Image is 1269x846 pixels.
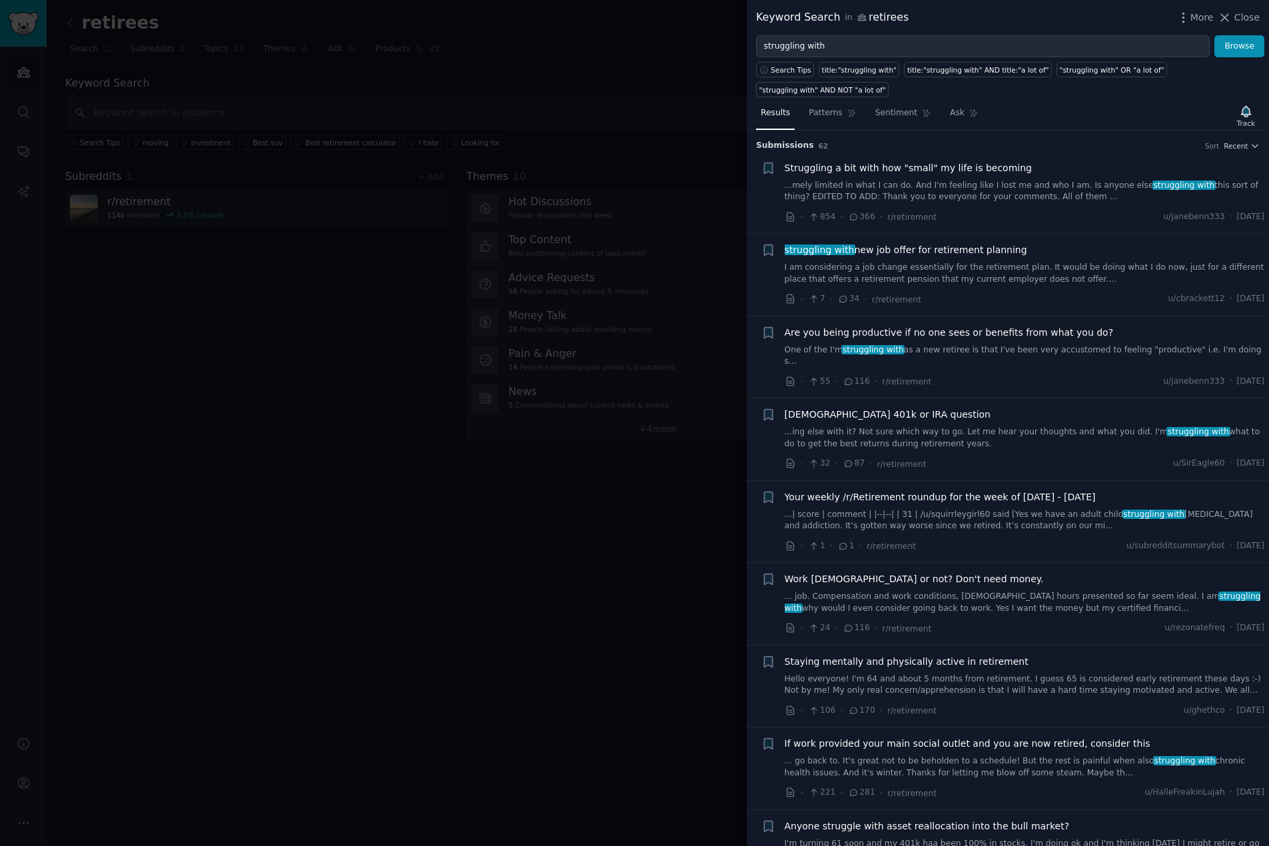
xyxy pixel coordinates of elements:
[785,326,1114,340] a: Are you being productive if no one sees or benefits from what you do?
[880,703,883,717] span: ·
[1168,293,1225,305] span: u/cbrackett12
[801,786,803,800] span: ·
[1205,141,1220,151] div: Sort
[822,65,897,75] div: title:"struggling with"
[801,292,803,306] span: ·
[880,786,883,800] span: ·
[848,705,875,717] span: 170
[785,243,1027,257] span: new job offer for retirement planning
[785,262,1265,285] a: I am considering a job change essentially for the retirement plan. It would be doing what I do no...
[1057,62,1167,77] a: "struggling with" OR "a lot of"
[785,161,1032,175] a: Struggling a bit with how "small" my life is becoming
[875,107,917,119] span: Sentiment
[808,293,825,305] span: 7
[867,542,916,551] span: r/retirement
[756,140,814,152] span: Submission s
[887,789,937,798] span: r/retirement
[785,755,1265,779] a: ... go back to. It's great not to be beholden to a schedule! But the rest is painful when alsostr...
[1237,211,1264,223] span: [DATE]
[1144,787,1224,799] span: u/HalleFreakinLujah
[1173,458,1225,470] span: u/SirEagle60
[1153,756,1216,765] span: struggling with
[1237,540,1264,552] span: [DATE]
[808,211,835,223] span: 854
[835,457,838,471] span: ·
[801,457,803,471] span: ·
[785,737,1150,751] a: If work provided your main social outlet and you are now retired, consider this
[1176,11,1214,25] button: More
[837,540,854,552] span: 1
[1232,102,1260,130] button: Track
[801,703,803,717] span: ·
[785,591,1265,614] a: ... job. Compensation and work conditions, [DEMOGRAPHIC_DATA] hours presented so far seem ideal. ...
[1184,705,1225,717] span: u/ghethco
[945,103,983,130] a: Ask
[808,376,830,388] span: 55
[819,142,829,150] span: 62
[785,490,1096,504] a: Your weekly /r/Retirement roundup for the week of [DATE] - [DATE]
[875,374,877,388] span: ·
[1218,11,1260,25] button: Close
[801,622,803,635] span: ·
[830,292,833,306] span: ·
[756,103,795,130] a: Results
[761,107,790,119] span: Results
[843,458,865,470] span: 87
[1230,458,1232,470] span: ·
[756,82,889,97] a: "struggling with" AND NOT "a lot of"
[808,540,825,552] span: 1
[809,107,842,119] span: Patterns
[804,103,861,130] a: Patterns
[1163,211,1224,223] span: u/janebenn333
[785,344,1265,368] a: One of the I'mstruggling withas a new retiree is that I've been very accustomed to feeling "produ...
[808,458,830,470] span: 32
[1152,181,1216,190] span: struggling with
[1230,211,1232,223] span: ·
[904,62,1052,77] a: title:"struggling with" AND title:"a lot of"
[1165,622,1225,634] span: u/rezonatefreq
[835,374,838,388] span: ·
[848,211,875,223] span: 366
[808,622,830,634] span: 24
[845,12,852,24] span: in
[756,9,909,26] div: Keyword Search retirees
[785,243,1027,257] a: struggling withnew job offer for retirement planning
[1230,376,1232,388] span: ·
[1230,622,1232,634] span: ·
[801,374,803,388] span: ·
[859,539,862,553] span: ·
[785,819,1070,833] a: Anyone struggle with asset reallocation into the bull market?
[801,210,803,224] span: ·
[1234,11,1260,25] span: Close
[785,180,1265,203] a: ...mely limited in what I can do. And I'm feeling like I lost me and who I am. Is anyone elsestru...
[1237,705,1264,717] span: [DATE]
[785,655,1029,669] a: Staying mentally and physically active in retirement
[1230,787,1232,799] span: ·
[837,293,859,305] span: 34
[819,62,899,77] a: title:"struggling with"
[877,460,927,469] span: r/retirement
[882,624,931,634] span: r/retirement
[756,35,1210,58] input: Try a keyword related to your business
[887,706,937,715] span: r/retirement
[808,787,835,799] span: 221
[840,786,843,800] span: ·
[785,509,1265,532] a: ...| score | comment | |--|--| | 31 | /u/squirrleygirl60 said [Yes we have an adult childstruggli...
[864,292,867,306] span: ·
[1237,622,1264,634] span: [DATE]
[785,426,1265,450] a: ...ing else with it? Not sure which way to go. Let me hear your thoughts and what you did. I'mstr...
[872,295,921,304] span: r/retirement
[843,376,870,388] span: 116
[843,622,870,634] span: 116
[1230,705,1232,717] span: ·
[1230,293,1232,305] span: ·
[1224,141,1248,151] span: Recent
[1237,787,1264,799] span: [DATE]
[840,210,843,224] span: ·
[759,85,886,95] div: "struggling with" AND NOT "a lot of"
